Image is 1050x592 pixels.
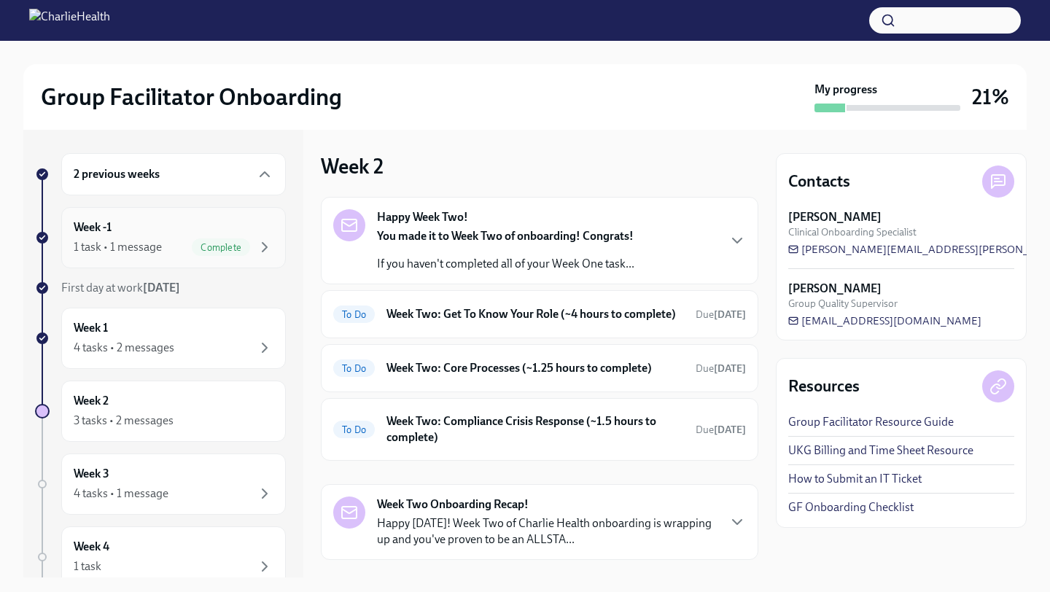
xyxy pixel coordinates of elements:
[696,308,746,322] span: August 25th, 2025 10:00
[74,413,174,429] div: 3 tasks • 2 messages
[972,84,1009,110] h3: 21%
[321,153,384,179] h3: Week 2
[35,207,286,268] a: Week -11 task • 1 messageComplete
[788,171,850,192] h4: Contacts
[35,526,286,588] a: Week 41 task
[74,486,168,502] div: 4 tasks • 1 message
[377,209,468,225] strong: Happy Week Two!
[788,281,882,297] strong: [PERSON_NAME]
[333,424,375,435] span: To Do
[714,362,746,375] strong: [DATE]
[377,496,529,513] strong: Week Two Onboarding Recap!
[74,393,109,409] h6: Week 2
[814,82,877,98] strong: My progress
[696,424,746,436] span: Due
[386,360,684,376] h6: Week Two: Core Processes (~1.25 hours to complete)
[74,239,162,255] div: 1 task • 1 message
[74,466,109,482] h6: Week 3
[788,443,973,459] a: UKG Billing and Time Sheet Resource
[74,219,112,235] h6: Week -1
[35,381,286,442] a: Week 23 tasks • 2 messages
[696,423,746,437] span: August 25th, 2025 10:00
[696,362,746,375] span: Due
[333,357,746,380] a: To DoWeek Two: Core Processes (~1.25 hours to complete)Due[DATE]
[35,453,286,515] a: Week 34 tasks • 1 message
[74,539,109,555] h6: Week 4
[788,225,917,239] span: Clinical Onboarding Specialist
[788,313,981,328] a: [EMAIL_ADDRESS][DOMAIN_NAME]
[788,297,898,311] span: Group Quality Supervisor
[333,410,746,448] a: To DoWeek Two: Compliance Crisis Response (~1.5 hours to complete)Due[DATE]
[143,281,180,295] strong: [DATE]
[61,153,286,195] div: 2 previous weeks
[192,242,250,253] span: Complete
[788,375,860,397] h4: Resources
[333,303,746,326] a: To DoWeek Two: Get To Know Your Role (~4 hours to complete)Due[DATE]
[788,499,914,515] a: GF Onboarding Checklist
[788,414,954,430] a: Group Facilitator Resource Guide
[61,281,180,295] span: First day at work
[333,309,375,320] span: To Do
[377,256,634,272] p: If you haven't completed all of your Week One task...
[386,413,684,445] h6: Week Two: Compliance Crisis Response (~1.5 hours to complete)
[788,209,882,225] strong: [PERSON_NAME]
[714,308,746,321] strong: [DATE]
[74,558,101,575] div: 1 task
[29,9,110,32] img: CharlieHealth
[386,306,684,322] h6: Week Two: Get To Know Your Role (~4 hours to complete)
[41,82,342,112] h2: Group Facilitator Onboarding
[696,362,746,375] span: August 25th, 2025 10:00
[74,166,160,182] h6: 2 previous weeks
[377,229,634,243] strong: You made it to Week Two of onboarding! Congrats!
[74,320,108,336] h6: Week 1
[333,363,375,374] span: To Do
[788,471,922,487] a: How to Submit an IT Ticket
[35,308,286,369] a: Week 14 tasks • 2 messages
[35,280,286,296] a: First day at work[DATE]
[377,515,717,548] p: Happy [DATE]! Week Two of Charlie Health onboarding is wrapping up and you've proven to be an ALL...
[696,308,746,321] span: Due
[74,340,174,356] div: 4 tasks • 2 messages
[714,424,746,436] strong: [DATE]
